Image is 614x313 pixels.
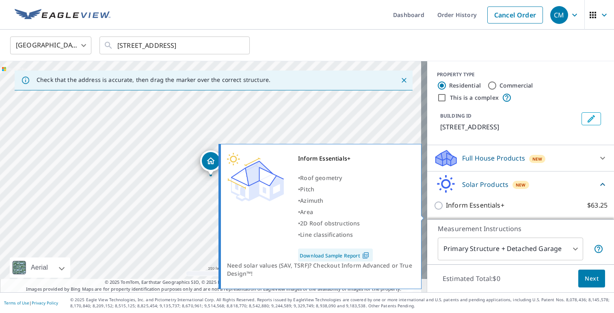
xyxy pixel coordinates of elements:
[516,182,526,188] span: New
[10,34,91,57] div: [GEOGRAPHIC_DATA]
[300,174,342,182] span: Roof geometry
[298,229,373,240] div: •
[449,81,481,90] label: Residential
[37,76,270,84] p: Check that the address is accurate, then drag the marker over the correct structure.
[434,148,608,168] div: Full House ProductsNew
[438,224,603,234] p: Measurement Instructions
[532,156,543,162] span: New
[300,208,313,216] span: Area
[300,231,353,238] span: Line classifications
[298,249,373,262] a: Download Sample Report
[360,252,371,259] img: Pdf Icon
[298,206,373,218] div: •
[298,195,373,206] div: •
[446,200,504,210] p: Inform Essentials+
[438,238,583,260] div: Primary Structure + Detached Garage
[434,175,608,194] div: Solar ProductsNew
[587,200,608,210] p: $63.25
[440,122,578,132] p: [STREET_ADDRESS]
[298,218,373,229] div: •
[450,94,499,102] label: This is a complex
[550,6,568,24] div: CM
[300,219,360,227] span: 2D Roof obstructions
[578,270,605,288] button: Next
[585,274,599,284] span: Next
[4,300,58,305] p: |
[300,197,323,204] span: Azimuth
[436,270,507,287] p: Estimated Total: $0
[499,81,533,90] label: Commercial
[10,257,70,278] div: Aerial
[300,185,314,193] span: Pitch
[227,262,415,278] div: Need solar values (SAV, TSRF)? Checkout Inform Advanced or True Design™!
[32,300,58,306] a: Privacy Policy
[462,180,508,189] p: Solar Products
[298,184,373,195] div: •
[594,244,603,254] span: Your report will include the primary structure and a detached garage if one exists.
[105,279,323,286] span: © 2025 TomTom, Earthstar Geographics SIO, © 2025 Microsoft Corporation, ©
[399,75,409,86] button: Close
[298,172,373,184] div: •
[15,9,110,21] img: EV Logo
[227,153,284,202] img: Premium
[582,112,601,125] button: Edit building 1
[70,297,610,309] p: © 2025 Eagle View Technologies, Inc. and Pictometry International Corp. All Rights Reserved. Repo...
[298,153,373,164] div: Inform Essentials+
[437,71,604,78] div: PROPERTY TYPE
[462,153,525,163] p: Full House Products
[28,257,50,278] div: Aerial
[4,300,29,306] a: Terms of Use
[117,34,233,57] input: Search by address or latitude-longitude
[440,112,471,119] p: BUILDING ID
[487,6,543,24] a: Cancel Order
[200,150,221,176] div: Dropped pin, building 1, Residential property, 24611 W Luther Ave Round Lake, IL 60073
